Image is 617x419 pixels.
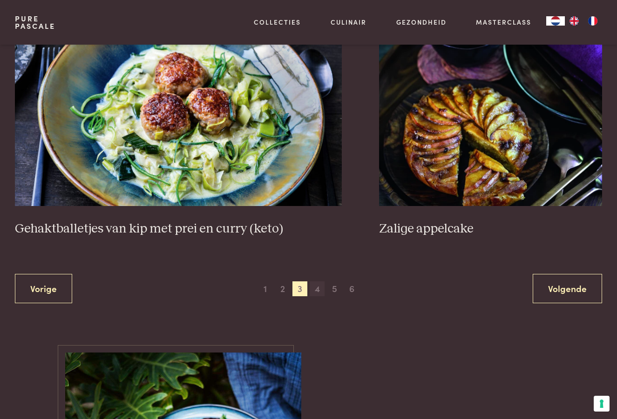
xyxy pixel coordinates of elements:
[379,20,602,237] a: Zalige appelcake Zalige appelcake
[331,17,366,27] a: Culinair
[15,221,342,237] h3: Gehaktballetjes van kip met prei en curry (keto)
[15,274,72,303] a: Vorige
[546,16,565,26] a: NL
[345,281,359,296] span: 6
[533,274,602,303] a: Volgende
[476,17,531,27] a: Masterclass
[254,17,301,27] a: Collecties
[379,20,602,206] img: Zalige appelcake
[292,281,307,296] span: 3
[310,281,325,296] span: 4
[15,20,342,206] img: Gehaktballetjes van kip met prei en curry (keto)
[15,20,342,237] a: Gehaktballetjes van kip met prei en curry (keto) Gehaktballetjes van kip met prei en curry (keto)
[594,396,610,412] button: Uw voorkeuren voor toestemming voor trackingtechnologieën
[379,221,602,237] h3: Zalige appelcake
[565,16,583,26] a: EN
[15,15,55,30] a: PurePascale
[546,16,565,26] div: Language
[275,281,290,296] span: 2
[327,281,342,296] span: 5
[396,17,447,27] a: Gezondheid
[583,16,602,26] a: FR
[565,16,602,26] ul: Language list
[258,281,273,296] span: 1
[546,16,602,26] aside: Language selected: Nederlands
